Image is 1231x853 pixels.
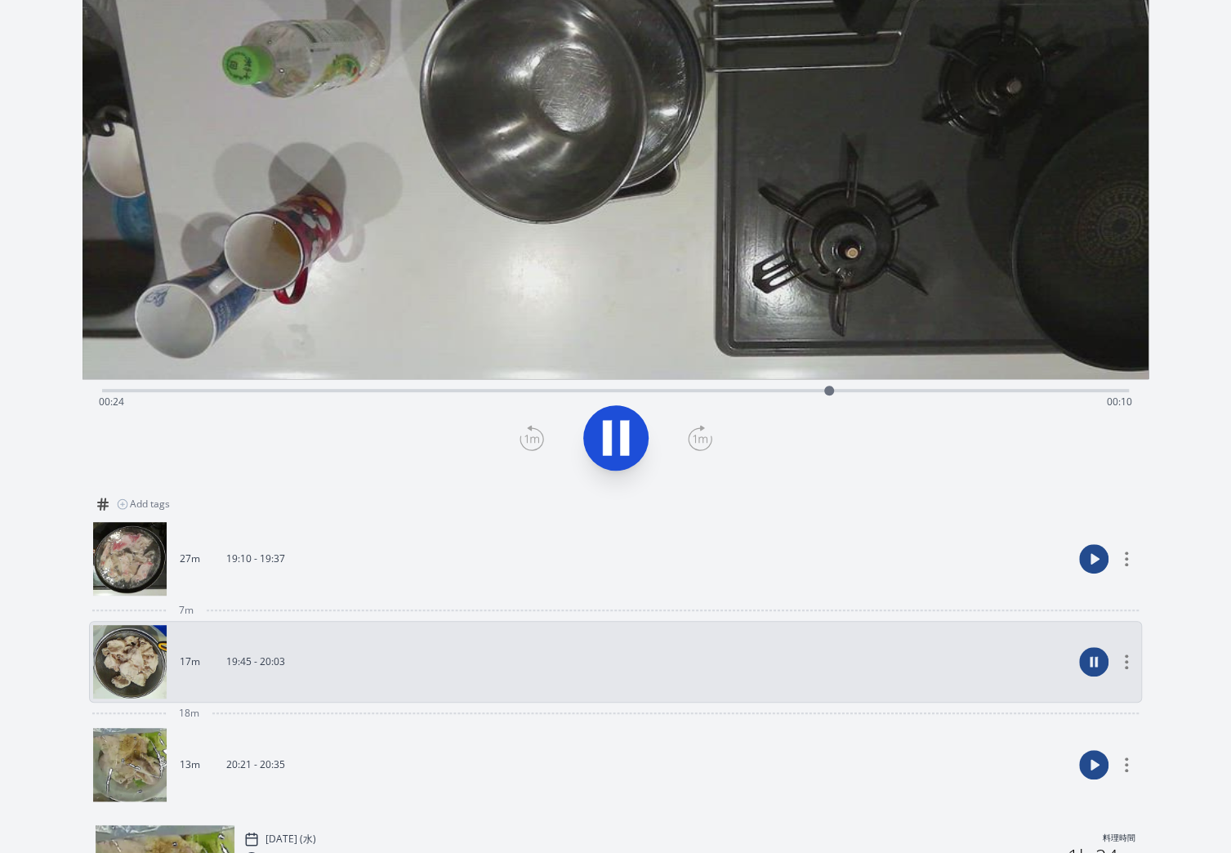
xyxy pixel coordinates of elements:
span: 18m [179,707,199,720]
p: 20:21 - 20:35 [226,758,285,771]
p: 27m [180,552,200,565]
span: Add tags [130,498,170,511]
p: 19:45 - 20:03 [226,655,285,668]
p: 17m [180,655,200,668]
img: 250924101128_thumb.jpeg [93,522,167,596]
p: 料理時間 [1103,832,1135,846]
p: 19:10 - 19:37 [226,552,285,565]
img: 250924104623_thumb.jpeg [93,625,167,699]
p: 13m [180,758,200,771]
img: 250924112208_thumb.jpeg [93,728,167,802]
span: 7m [179,604,194,617]
button: Add tags [110,491,176,517]
span: 00:24 [99,395,124,409]
p: [DATE] (水) [265,833,316,846]
span: 00:10 [1107,395,1132,409]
